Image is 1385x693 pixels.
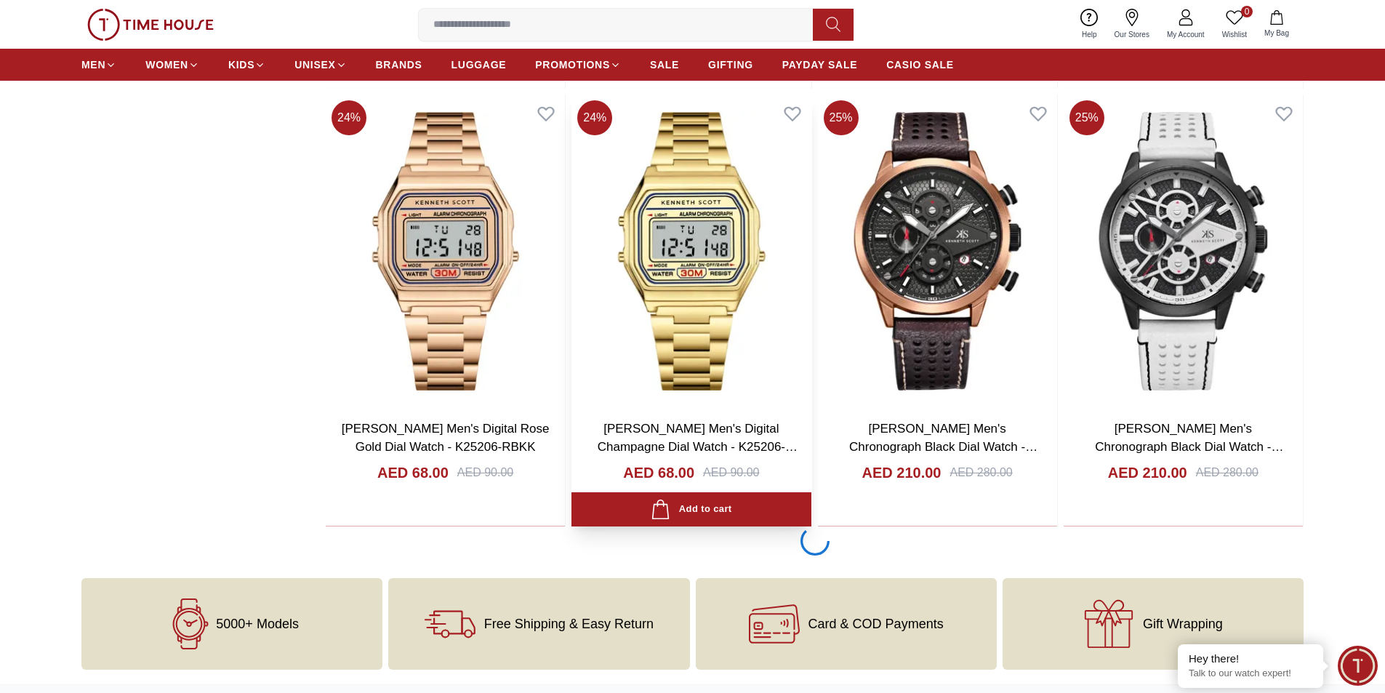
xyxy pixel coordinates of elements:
a: CASIO SALE [886,52,954,78]
a: WOMEN [145,52,199,78]
img: Kenneth Scott Men's Chronograph Black Dial Watch - K25108-BLWB [1064,95,1303,407]
h4: AED 68.00 [623,462,694,483]
span: LUGGAGE [451,57,507,72]
span: SALE [650,57,679,72]
a: [PERSON_NAME] Men's Digital Champagne Dial Watch - K25206-GBGC [598,422,798,473]
span: Card & COD Payments [808,617,944,631]
span: Free Shipping & Easy Return [484,617,654,631]
button: Add to cart [571,492,811,526]
a: 0Wishlist [1213,6,1256,43]
span: BRANDS [376,57,422,72]
h4: AED 210.00 [1108,462,1187,483]
span: Our Stores [1109,29,1155,40]
div: AED 280.00 [950,464,1012,481]
span: UNISEX [294,57,335,72]
p: Talk to our watch expert! [1189,668,1312,680]
span: WOMEN [145,57,188,72]
img: Kenneth Scott Men's Digital Rose Gold Dial Watch - K25206-RBKK [326,95,565,407]
span: 25 % [824,100,859,135]
a: [PERSON_NAME] Men's Chronograph Black Dial Watch - K25108-BLWB [1095,422,1283,473]
span: Wishlist [1216,29,1253,40]
a: LUGGAGE [451,52,507,78]
span: Help [1076,29,1103,40]
a: Our Stores [1106,6,1158,43]
a: PAYDAY SALE [782,52,857,78]
span: 5000+ Models [216,617,299,631]
img: Kenneth Scott Men's Digital Champagne Dial Watch - K25206-GBGC [571,95,811,407]
div: AED 90.00 [703,464,759,481]
img: Kenneth Scott Men's Chronograph Black Dial Watch - K25108-DLDB [818,95,1057,407]
div: AED 90.00 [457,464,513,481]
a: GIFTING [708,52,753,78]
div: AED 280.00 [1196,464,1258,481]
span: MEN [81,57,105,72]
a: [PERSON_NAME] Men's Digital Rose Gold Dial Watch - K25206-RBKK [342,422,550,454]
a: KIDS [228,52,265,78]
a: BRANDS [376,52,422,78]
span: 25 % [1069,100,1104,135]
span: KIDS [228,57,254,72]
a: SALE [650,52,679,78]
a: MEN [81,52,116,78]
span: CASIO SALE [886,57,954,72]
img: ... [87,9,214,41]
span: PROMOTIONS [535,57,610,72]
span: Gift Wrapping [1143,617,1223,631]
div: Hey there! [1189,652,1312,666]
a: PROMOTIONS [535,52,621,78]
button: My Bag [1256,7,1298,41]
span: 0 [1241,6,1253,17]
div: Chat Widget [1338,646,1378,686]
div: Add to cart [651,500,731,519]
span: GIFTING [708,57,753,72]
span: 24 % [332,100,366,135]
h4: AED 68.00 [377,462,449,483]
a: UNISEX [294,52,346,78]
span: PAYDAY SALE [782,57,857,72]
span: My Account [1161,29,1211,40]
span: 24 % [577,100,612,135]
a: Help [1073,6,1106,43]
a: [PERSON_NAME] Men's Chronograph Black Dial Watch - K25108-DLDB [849,422,1037,473]
h4: AED 210.00 [862,462,942,483]
span: My Bag [1258,28,1295,39]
